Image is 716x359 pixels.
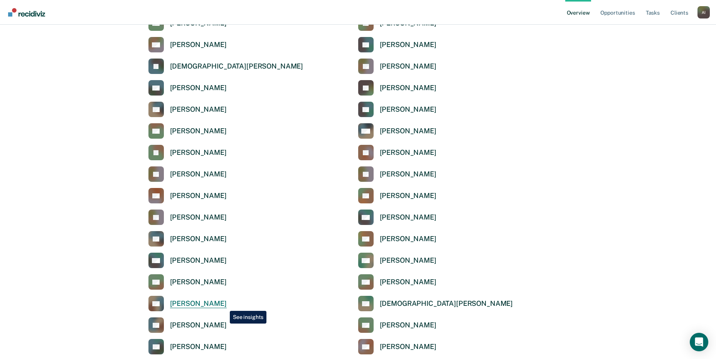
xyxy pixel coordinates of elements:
[690,333,708,351] div: Open Intercom Messenger
[170,127,227,136] div: [PERSON_NAME]
[170,62,303,71] div: [DEMOGRAPHIC_DATA][PERSON_NAME]
[380,40,436,49] div: [PERSON_NAME]
[358,231,436,247] a: [PERSON_NAME]
[358,296,513,311] a: [DEMOGRAPHIC_DATA][PERSON_NAME]
[148,59,303,74] a: [DEMOGRAPHIC_DATA][PERSON_NAME]
[170,148,227,157] div: [PERSON_NAME]
[148,123,227,139] a: [PERSON_NAME]
[380,235,436,243] div: [PERSON_NAME]
[380,299,513,308] div: [DEMOGRAPHIC_DATA][PERSON_NAME]
[358,188,436,203] a: [PERSON_NAME]
[380,256,436,265] div: [PERSON_NAME]
[148,339,227,354] a: [PERSON_NAME]
[697,6,710,18] button: Profile dropdown button
[358,166,436,182] a: [PERSON_NAME]
[380,105,436,114] div: [PERSON_NAME]
[148,188,227,203] a: [PERSON_NAME]
[148,80,227,96] a: [PERSON_NAME]
[358,80,436,96] a: [PERSON_NAME]
[148,37,227,52] a: [PERSON_NAME]
[148,102,227,117] a: [PERSON_NAME]
[358,59,436,74] a: [PERSON_NAME]
[380,191,436,200] div: [PERSON_NAME]
[358,102,436,117] a: [PERSON_NAME]
[148,145,227,160] a: [PERSON_NAME]
[380,342,436,351] div: [PERSON_NAME]
[170,256,227,265] div: [PERSON_NAME]
[148,296,227,311] a: [PERSON_NAME]
[170,84,227,92] div: [PERSON_NAME]
[148,253,227,268] a: [PERSON_NAME]
[8,8,45,17] img: Recidiviz
[380,62,436,71] div: [PERSON_NAME]
[170,299,227,308] div: [PERSON_NAME]
[358,339,436,354] a: [PERSON_NAME]
[148,210,227,225] a: [PERSON_NAME]
[380,213,436,222] div: [PERSON_NAME]
[358,123,436,139] a: [PERSON_NAME]
[170,321,227,330] div: [PERSON_NAME]
[170,278,227,287] div: [PERSON_NAME]
[358,317,436,333] a: [PERSON_NAME]
[358,274,436,290] a: [PERSON_NAME]
[380,321,436,330] div: [PERSON_NAME]
[148,317,227,333] a: [PERSON_NAME]
[170,170,227,179] div: [PERSON_NAME]
[358,210,436,225] a: [PERSON_NAME]
[170,40,227,49] div: [PERSON_NAME]
[170,105,227,114] div: [PERSON_NAME]
[380,84,436,92] div: [PERSON_NAME]
[170,213,227,222] div: [PERSON_NAME]
[380,170,436,179] div: [PERSON_NAME]
[380,148,436,157] div: [PERSON_NAME]
[170,191,227,200] div: [PERSON_NAME]
[170,235,227,243] div: [PERSON_NAME]
[148,231,227,247] a: [PERSON_NAME]
[148,166,227,182] a: [PERSON_NAME]
[170,342,227,351] div: [PERSON_NAME]
[380,278,436,287] div: [PERSON_NAME]
[148,274,227,290] a: [PERSON_NAME]
[358,37,436,52] a: [PERSON_NAME]
[380,127,436,136] div: [PERSON_NAME]
[358,145,436,160] a: [PERSON_NAME]
[358,253,436,268] a: [PERSON_NAME]
[697,6,710,18] div: A I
